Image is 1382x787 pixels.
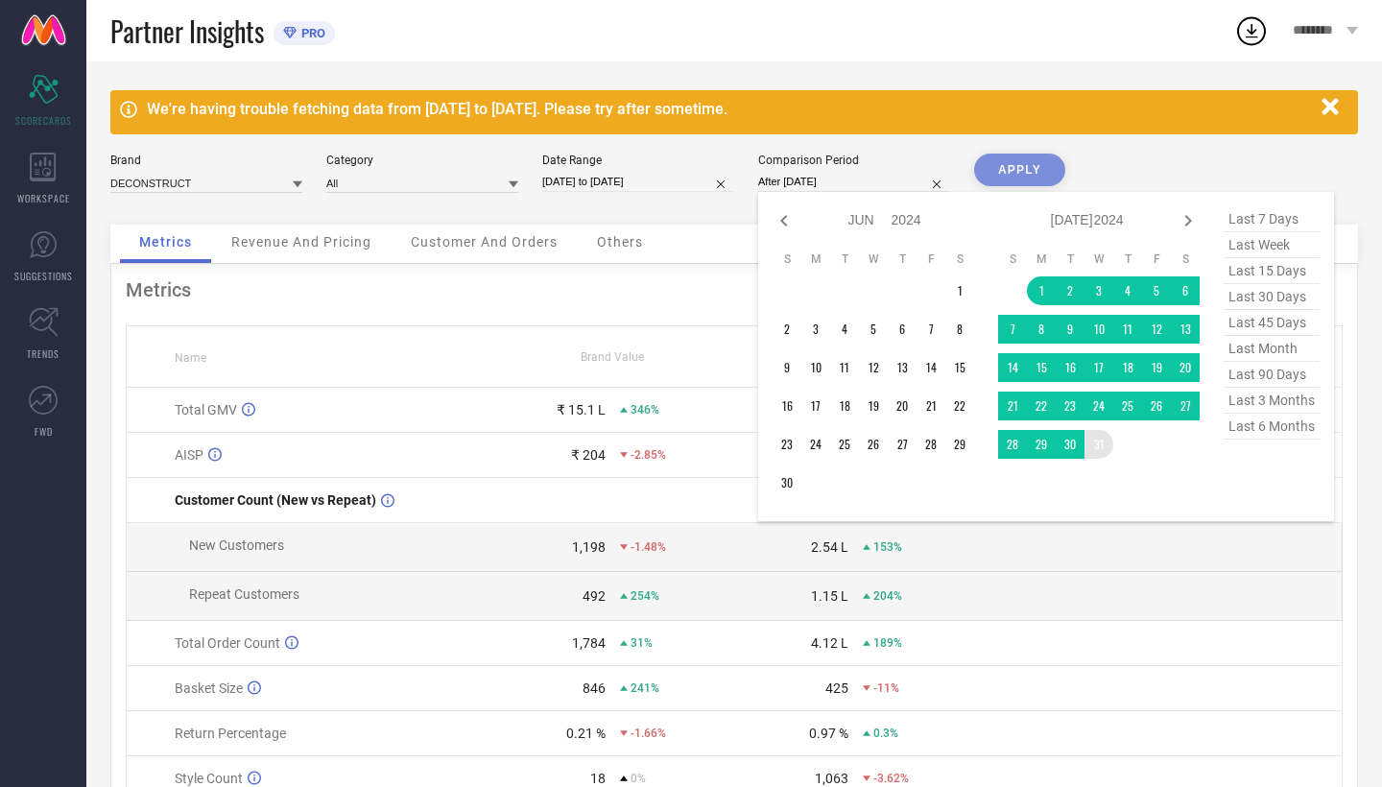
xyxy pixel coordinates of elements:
span: PRO [297,26,325,40]
td: Sat Jul 13 2024 [1171,315,1200,344]
input: Select date range [542,172,734,192]
td: Sun Jun 30 2024 [773,468,801,497]
span: Total GMV [175,402,237,417]
div: 1,198 [572,539,606,555]
td: Mon Jun 17 2024 [801,392,830,420]
td: Thu Jul 04 2024 [1113,276,1142,305]
span: 346% [631,403,659,417]
div: We're having trouble fetching data from [DATE] to [DATE]. Please try after sometime. [147,100,1312,118]
span: 241% [631,681,659,695]
span: SCORECARDS [15,113,72,128]
td: Fri Jun 14 2024 [917,353,945,382]
input: Select comparison period [758,172,950,192]
span: 31% [631,636,653,650]
div: 0.21 % [566,726,606,741]
div: ₹ 15.1 L [557,402,606,417]
span: 0% [631,772,646,785]
div: 846 [583,680,606,696]
th: Tuesday [1056,251,1084,267]
td: Sat Jun 29 2024 [945,430,974,459]
span: WORKSPACE [17,191,70,205]
div: 1.15 L [811,588,848,604]
td: Wed Jul 24 2024 [1084,392,1113,420]
td: Thu Jun 27 2024 [888,430,917,459]
td: Tue Jul 30 2024 [1056,430,1084,459]
td: Tue Jul 23 2024 [1056,392,1084,420]
div: Next month [1177,209,1200,232]
div: Category [326,154,518,167]
th: Friday [1142,251,1171,267]
td: Fri Jul 26 2024 [1142,392,1171,420]
td: Sun Jun 23 2024 [773,430,801,459]
div: 425 [825,680,848,696]
td: Fri Jun 28 2024 [917,430,945,459]
div: 18 [590,771,606,786]
td: Sun Jul 21 2024 [998,392,1027,420]
td: Wed Jul 03 2024 [1084,276,1113,305]
span: last 45 days [1224,310,1320,336]
div: 2.54 L [811,539,848,555]
span: 254% [631,589,659,603]
span: last 7 days [1224,206,1320,232]
div: Open download list [1234,13,1269,48]
td: Fri Jun 07 2024 [917,315,945,344]
td: Tue Jun 11 2024 [830,353,859,382]
th: Thursday [888,251,917,267]
div: 0.97 % [809,726,848,741]
td: Thu Jun 06 2024 [888,315,917,344]
td: Mon Jun 24 2024 [801,430,830,459]
th: Wednesday [859,251,888,267]
th: Thursday [1113,251,1142,267]
span: -1.66% [631,727,666,740]
td: Sun Jun 02 2024 [773,315,801,344]
td: Tue Jul 16 2024 [1056,353,1084,382]
span: last 6 months [1224,414,1320,440]
th: Monday [801,251,830,267]
td: Thu Jul 18 2024 [1113,353,1142,382]
span: SUGGESTIONS [14,269,73,283]
td: Sat Jun 01 2024 [945,276,974,305]
td: Thu Jun 20 2024 [888,392,917,420]
td: Fri Jul 19 2024 [1142,353,1171,382]
td: Sun Jul 07 2024 [998,315,1027,344]
td: Fri Jul 12 2024 [1142,315,1171,344]
td: Mon Jul 01 2024 [1027,276,1056,305]
span: AISP [175,447,203,463]
span: -11% [873,681,899,695]
span: Customer And Orders [411,234,558,250]
div: 1,063 [815,771,848,786]
td: Mon Jul 08 2024 [1027,315,1056,344]
td: Sun Jun 16 2024 [773,392,801,420]
td: Thu Jul 11 2024 [1113,315,1142,344]
th: Sunday [773,251,801,267]
td: Tue Jun 18 2024 [830,392,859,420]
td: Fri Jul 05 2024 [1142,276,1171,305]
div: Comparison Period [758,154,950,167]
span: last 15 days [1224,258,1320,284]
td: Mon Jul 29 2024 [1027,430,1056,459]
td: Sat Jul 20 2024 [1171,353,1200,382]
th: Tuesday [830,251,859,267]
span: Partner Insights [110,12,264,51]
td: Mon Jul 22 2024 [1027,392,1056,420]
td: Sun Jun 09 2024 [773,353,801,382]
td: Tue Jul 02 2024 [1056,276,1084,305]
span: last week [1224,232,1320,258]
th: Sunday [998,251,1027,267]
span: New Customers [189,537,284,553]
span: last 3 months [1224,388,1320,414]
td: Sun Jul 14 2024 [998,353,1027,382]
span: Revenue And Pricing [231,234,371,250]
span: Brand Value [581,350,644,364]
td: Sat Jun 22 2024 [945,392,974,420]
td: Wed Jun 19 2024 [859,392,888,420]
div: Date Range [542,154,734,167]
div: ₹ 204 [571,447,606,463]
span: Repeat Customers [189,586,299,602]
td: Thu Jul 25 2024 [1113,392,1142,420]
span: -3.62% [873,772,909,785]
td: Wed Jun 26 2024 [859,430,888,459]
td: Sun Jul 28 2024 [998,430,1027,459]
th: Monday [1027,251,1056,267]
span: Total Order Count [175,635,280,651]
